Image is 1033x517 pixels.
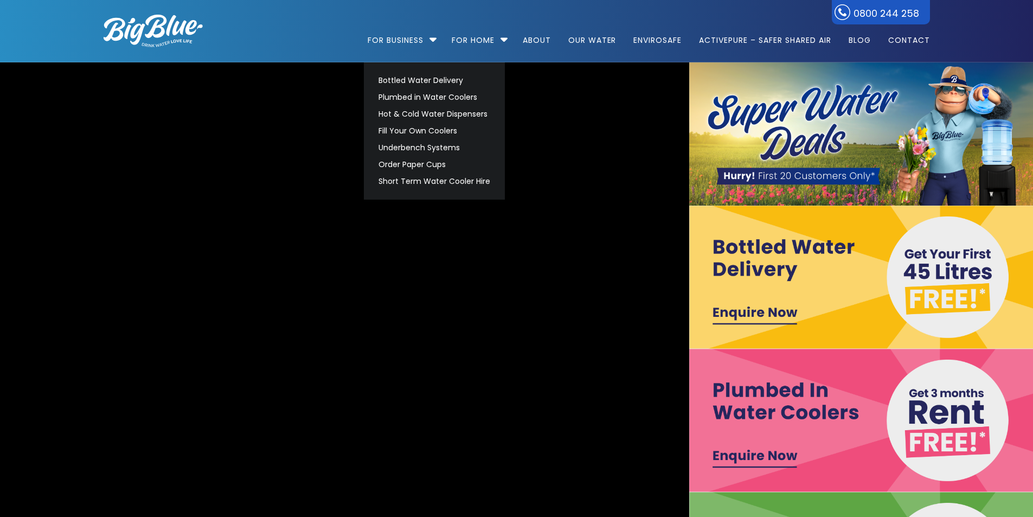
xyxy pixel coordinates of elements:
[374,72,495,89] a: Bottled Water Delivery
[374,123,495,139] a: Fill Your Own Coolers
[104,15,203,47] img: logo
[374,106,495,123] a: Hot & Cold Water Dispensers
[374,89,495,106] a: Plumbed in Water Coolers
[374,156,495,173] a: Order Paper Cups
[374,173,495,190] a: Short Term Water Cooler Hire
[374,139,495,156] a: Underbench Systems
